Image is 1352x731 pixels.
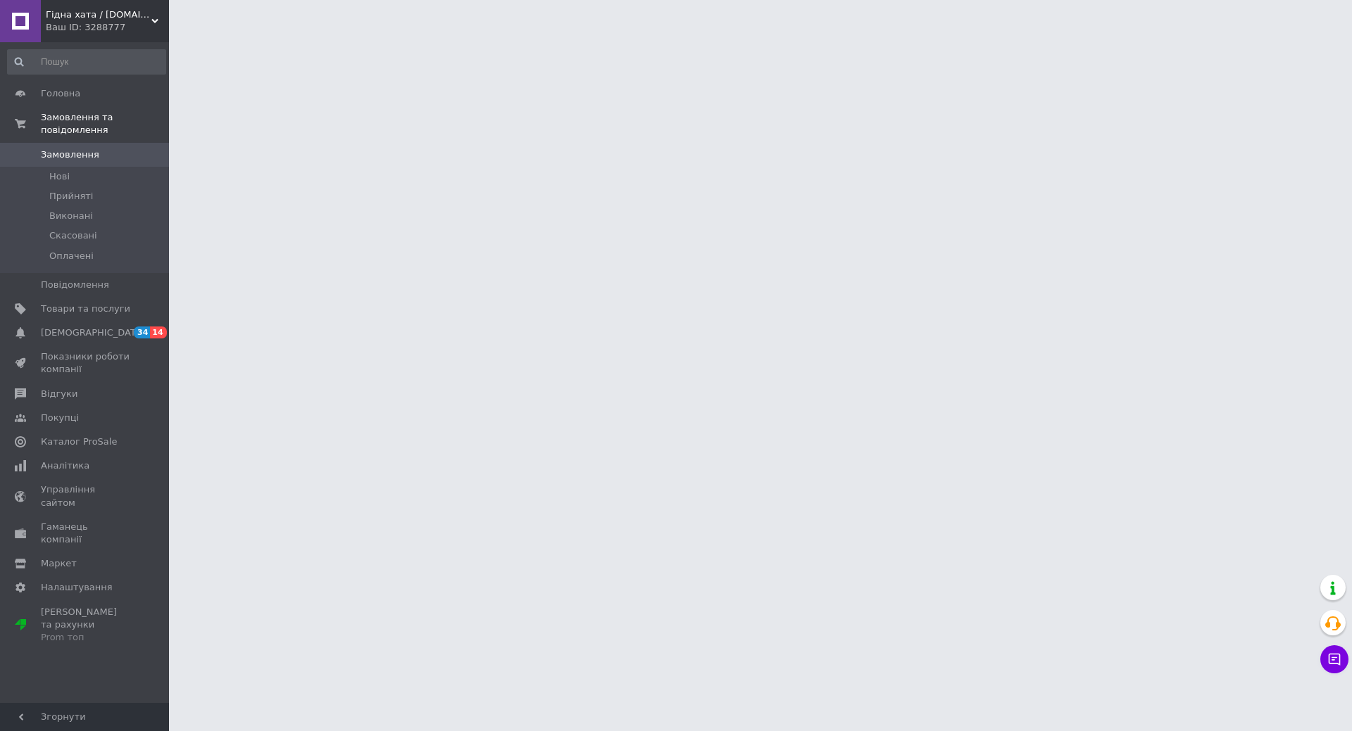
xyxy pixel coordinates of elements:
[41,459,89,472] span: Аналітика
[150,326,166,338] span: 14
[41,606,130,644] span: [PERSON_NAME] та рахунки
[7,49,166,75] input: Пошук
[46,8,151,21] span: Гідна хата / gidnahata.com.ua
[49,210,93,222] span: Виконані
[41,350,130,376] span: Показники роботи компанії
[49,190,93,203] span: Прийняті
[41,581,113,594] span: Налаштування
[41,326,145,339] span: [DEMOGRAPHIC_DATA]
[41,436,117,448] span: Каталог ProSale
[41,279,109,291] span: Повідомлення
[49,170,70,183] span: Нові
[41,483,130,509] span: Управління сайтом
[41,388,77,400] span: Відгуки
[41,111,169,136] span: Замовлення та повідомлення
[41,557,77,570] span: Маркет
[134,326,150,338] span: 34
[41,303,130,315] span: Товари та послуги
[49,250,94,262] span: Оплачені
[41,521,130,546] span: Гаманець компанії
[41,412,79,424] span: Покупці
[41,87,80,100] span: Головна
[49,229,97,242] span: Скасовані
[41,631,130,644] div: Prom топ
[1320,645,1348,673] button: Чат з покупцем
[46,21,169,34] div: Ваш ID: 3288777
[41,148,99,161] span: Замовлення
